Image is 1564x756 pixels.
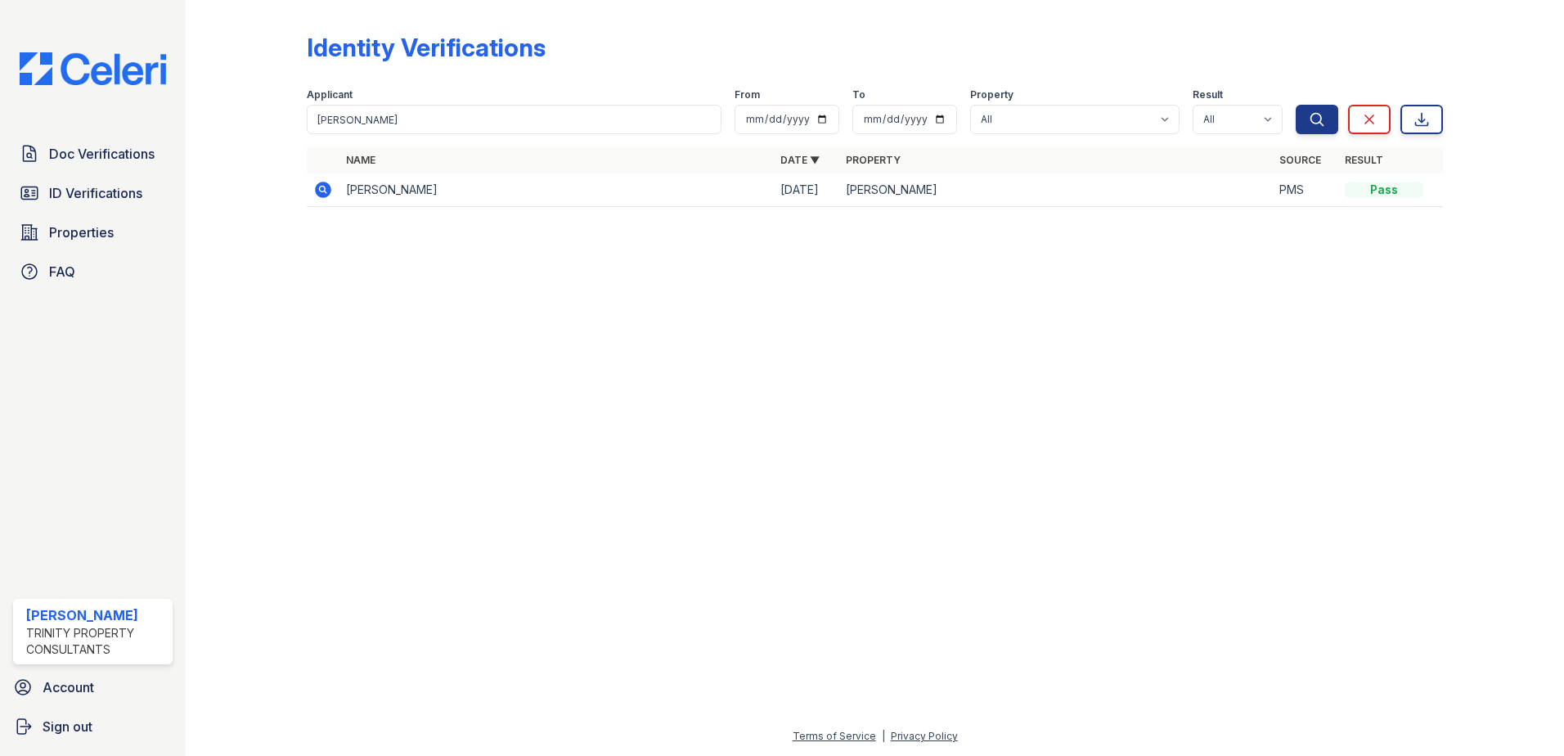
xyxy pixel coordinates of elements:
div: [PERSON_NAME] [26,605,166,625]
span: Account [43,677,94,697]
div: Identity Verifications [307,33,546,62]
div: Pass [1345,182,1423,198]
input: Search by name or phone number [307,105,721,134]
span: FAQ [49,262,75,281]
a: Result [1345,154,1383,166]
label: To [852,88,865,101]
div: Trinity Property Consultants [26,625,166,658]
a: Terms of Service [793,730,876,742]
label: From [735,88,760,101]
a: Property [846,154,901,166]
a: Sign out [7,710,179,743]
span: Properties [49,223,114,242]
td: [DATE] [774,173,839,207]
a: Date ▼ [780,154,820,166]
a: Doc Verifications [13,137,173,170]
a: Properties [13,216,173,249]
label: Applicant [307,88,353,101]
span: Doc Verifications [49,144,155,164]
a: Privacy Policy [891,730,958,742]
a: FAQ [13,255,173,288]
a: Account [7,671,179,704]
label: Property [970,88,1013,101]
img: CE_Logo_Blue-a8612792a0a2168367f1c8372b55b34899dd931a85d93a1a3d3e32e68fde9ad4.png [7,52,179,85]
td: [PERSON_NAME] [339,173,774,207]
div: | [882,730,885,742]
a: Source [1279,154,1321,166]
span: Sign out [43,717,92,736]
td: PMS [1273,173,1338,207]
label: Result [1193,88,1223,101]
a: Name [346,154,375,166]
td: [PERSON_NAME] [839,173,1274,207]
span: ID Verifications [49,183,142,203]
a: ID Verifications [13,177,173,209]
